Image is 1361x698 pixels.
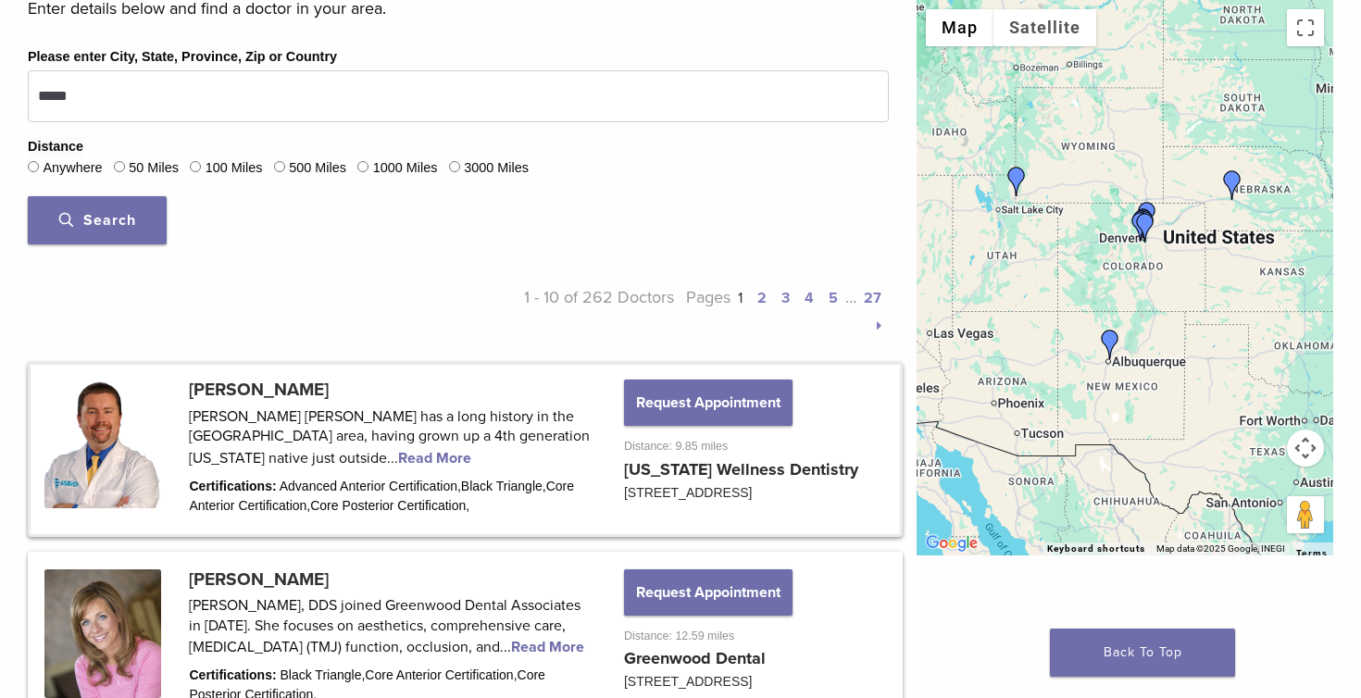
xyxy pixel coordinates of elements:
button: Show street map [926,9,993,46]
label: 500 Miles [289,158,346,179]
div: Dr. H. Scott Stewart [1127,210,1156,240]
a: 3 [781,289,790,307]
div: Dr. Jonathan Morgan [1002,167,1031,196]
button: Request Appointment [624,569,793,616]
button: Show satellite imagery [993,9,1096,46]
a: 5 [829,289,838,307]
label: 100 Miles [206,158,263,179]
a: Back To Top [1050,629,1235,677]
div: Dr. Nicole Furuta [1129,208,1158,238]
a: Open this area in Google Maps (opens a new window) [921,531,982,555]
div: Dr. Chelsea Gonzales & Jeniffer Segura EFDA [1095,330,1125,359]
label: Please enter City, State, Province, Zip or Country [28,47,337,68]
div: Dr. Tom Pratt [1217,170,1247,200]
p: 1 - 10 of 262 Doctors [458,283,674,339]
div: Dr. Jeff Poulson [1132,202,1162,231]
label: 50 Miles [129,158,179,179]
label: 1000 Miles [373,158,438,179]
span: … [845,287,856,307]
label: Anywhere [43,158,102,179]
button: Drag Pegman onto the map to open Street View [1287,496,1324,533]
button: Map camera controls [1287,430,1324,467]
img: Google [921,531,982,555]
div: Dr. Mitchell Williams [1130,213,1160,243]
button: Keyboard shortcuts [1047,542,1145,555]
div: Dr. Sharon Dickerson [1130,209,1159,239]
div: Dr. Rachel LePera [1130,211,1160,241]
span: Search [59,211,136,230]
button: Toggle fullscreen view [1287,9,1324,46]
a: 2 [757,289,767,307]
button: Request Appointment [624,380,793,426]
button: Search [28,196,167,244]
span: Map data ©2025 Google, INEGI [1156,543,1285,554]
a: Terms (opens in new tab) [1296,548,1328,559]
a: 27 [864,289,881,307]
label: 3000 Miles [464,158,529,179]
a: 1 [738,289,743,307]
a: 4 [805,289,814,307]
p: Pages [674,283,890,339]
div: Dr. Guy Grabiak [1126,212,1155,242]
legend: Distance [28,137,83,157]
